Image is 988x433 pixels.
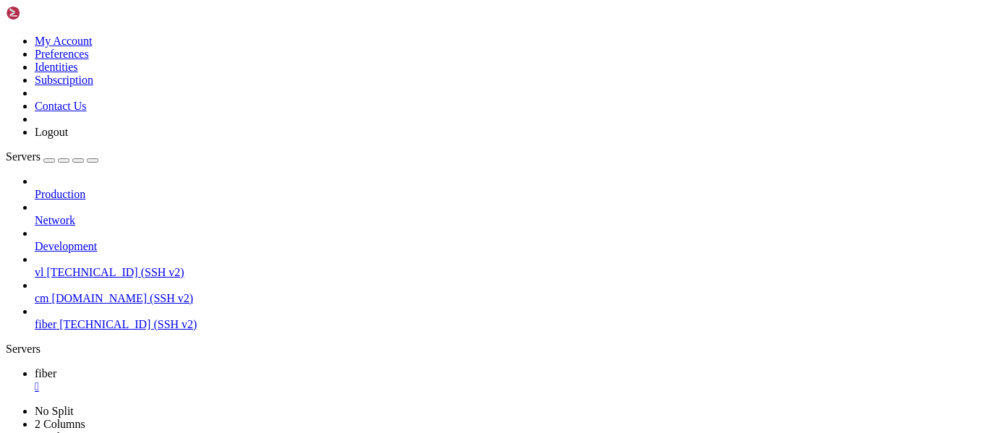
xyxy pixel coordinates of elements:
[35,279,982,305] li: cm [DOMAIN_NAME] (SSH v2)
[6,6,799,16] x-row: Linux [DOMAIN_NAME] 6.1.0-39-amd64 #1 SMP PREEMPT_DYNAMIC Debian 6.1.148-1 ([DATE]) x86_64
[35,266,43,278] span: vl
[6,150,41,163] span: Servers
[35,405,74,417] a: No Split
[35,126,68,138] a: Logout
[59,318,197,330] span: [TECHNICAL_ID] (SSH v2)
[35,214,982,227] a: Network
[35,188,85,200] span: Production
[35,61,78,73] a: Identities
[35,367,56,380] span: fiber
[6,46,799,56] x-row: individual files in /usr/share/doc/*/copyright.
[35,380,982,393] a: 
[35,227,982,253] li: Development
[6,343,982,356] div: Servers
[35,175,982,201] li: Production
[35,292,982,305] a: cm [DOMAIN_NAME] (SSH v2)
[46,97,54,107] span: @
[35,188,982,201] a: Production
[6,77,799,87] x-row: permitted by applicable law.
[35,318,982,331] a: fiber [TECHNICAL_ID] (SSH v2)
[6,67,799,77] x-row: Debian GNU/Linux comes with ABSOLUTELY NO WARRANTY, to the extent
[35,305,982,331] li: fiber [TECHNICAL_ID] (SSH v2)
[54,97,77,107] span: rc:~
[35,253,982,279] li: vl [TECHNICAL_ID] (SSH v2)
[35,367,982,393] a: fiber
[35,240,97,252] span: Development
[35,318,56,330] span: fiber
[46,266,184,278] span: [TECHNICAL_ID] (SSH v2)
[35,214,75,226] span: Network
[35,48,89,60] a: Preferences
[6,26,799,36] x-row: The programs included with the Debian GNU/Linux system are free software;
[35,418,85,430] a: 2 Columns
[35,201,982,227] li: Network
[6,87,799,97] x-row: Last login: [DATE] from [TECHNICAL_ID]
[6,6,89,20] img: Shellngn
[35,100,87,112] a: Contact Us
[6,36,799,46] x-row: the exact distribution terms for each program are described in the
[52,292,194,304] span: [DOMAIN_NAME] (SSH v2)
[35,240,982,253] a: Development
[91,97,97,107] div: (14, 9)
[6,97,46,107] span: vanilla
[77,97,83,107] span: $
[35,266,982,279] a: vl [TECHNICAL_ID] (SSH v2)
[6,150,98,163] a: Servers
[35,74,93,86] a: Subscription
[35,292,49,304] span: cm
[35,35,93,47] a: My Account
